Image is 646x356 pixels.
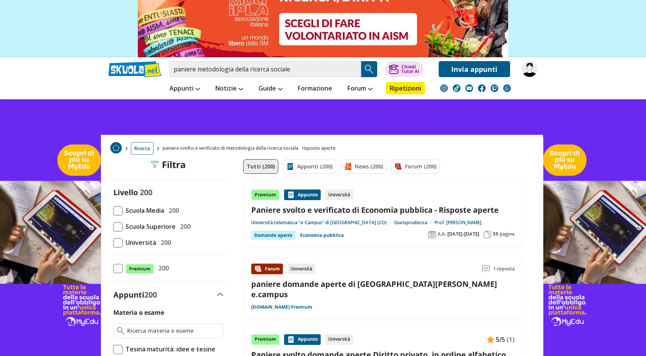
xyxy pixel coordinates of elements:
[251,231,296,240] div: Domande aperte
[296,82,334,96] a: Formazione
[257,82,284,96] a: Guide
[500,231,515,237] span: pagine
[283,159,336,174] a: Appunti (200)
[158,238,171,248] span: 200
[522,61,538,77] img: dominikks
[325,334,353,345] div: Università
[478,84,486,92] img: facebook
[503,84,511,92] img: WhatsApp
[131,142,153,155] a: Ricerca
[325,189,353,200] div: Università
[287,336,295,343] img: Appunti contenuto
[123,206,164,215] span: Scuola Media
[484,231,491,238] img: Pagine
[110,142,122,155] a: Home
[251,189,279,200] div: Premium
[438,231,446,237] span: A.A.
[163,142,339,155] span: paniere svolto e verificato di metodologia della ricerca sociale risposte aperte
[113,187,138,197] label: Livello
[453,84,460,92] img: tiktok
[300,231,344,240] a: Economia pubblica
[251,334,279,345] div: Premium
[113,308,164,317] label: Materia o esame
[286,163,294,170] img: Appunti filtro contenuto
[401,65,419,74] div: Chiedi Tutor AI
[361,61,377,77] button: Search Button
[465,84,473,92] img: youtube
[251,304,312,310] a: [DOMAIN_NAME] Premium
[493,231,498,237] span: 59
[284,334,321,345] div: Appunto
[213,82,245,96] a: Notizie
[166,206,179,215] span: 200
[491,84,498,92] img: twitch
[177,222,191,231] span: 200
[243,159,278,174] a: Tutti (200)
[391,159,440,174] a: Forum (200)
[117,327,124,335] img: Ricerca materia o esame
[287,191,295,199] img: Appunti contenuto
[287,264,315,274] div: Università
[251,264,283,274] div: Forum
[123,222,176,231] span: Scuola Superiore
[251,220,394,226] a: Università telematica "e-Campus" di [GEOGRAPHIC_DATA] (CO)
[447,231,479,237] span: [DATE]-[DATE]
[254,265,262,273] img: Forum contenuto
[151,159,186,170] div: Filtra
[217,293,223,296] img: Apri e chiudi sezione
[144,290,157,300] span: 200
[496,335,505,345] span: 5/5
[434,220,481,226] a: Prof. [PERSON_NAME]
[428,231,436,238] img: Anno accademico
[251,279,497,299] a: paniere domande aperte di [GEOGRAPHIC_DATA][PERSON_NAME] e.campus
[140,187,152,197] span: 200
[439,61,510,77] a: Invia appunti
[487,336,494,343] img: Appunti contenuto
[386,82,425,94] a: Ripetizioni
[123,238,156,248] span: Università
[440,84,448,92] img: instagram
[385,61,423,77] button: ChiediTutor AI
[482,265,490,273] img: Commenti lettura
[155,263,169,273] span: 200
[127,327,220,335] input: Ricerca materia o esame
[394,163,402,170] img: Forum filtro contenuto
[341,159,386,174] a: News (200)
[168,82,202,96] a: Appunti
[507,335,515,345] span: (1)
[113,290,157,300] label: Appunti
[346,82,375,96] a: Forum
[251,205,515,215] a: Paniere svolto e verificato di Economia pubblica - Risposte aperte
[363,63,375,75] img: Cerca appunti, riassunti o versioni
[344,163,352,170] img: News filtro contenuto
[493,264,515,274] span: 1 risposta
[126,264,154,274] span: Premium
[151,161,159,168] img: Filtra filtri mobile
[110,142,122,154] img: Home
[394,220,434,226] a: Giurisprudenza
[284,189,321,200] div: Appunto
